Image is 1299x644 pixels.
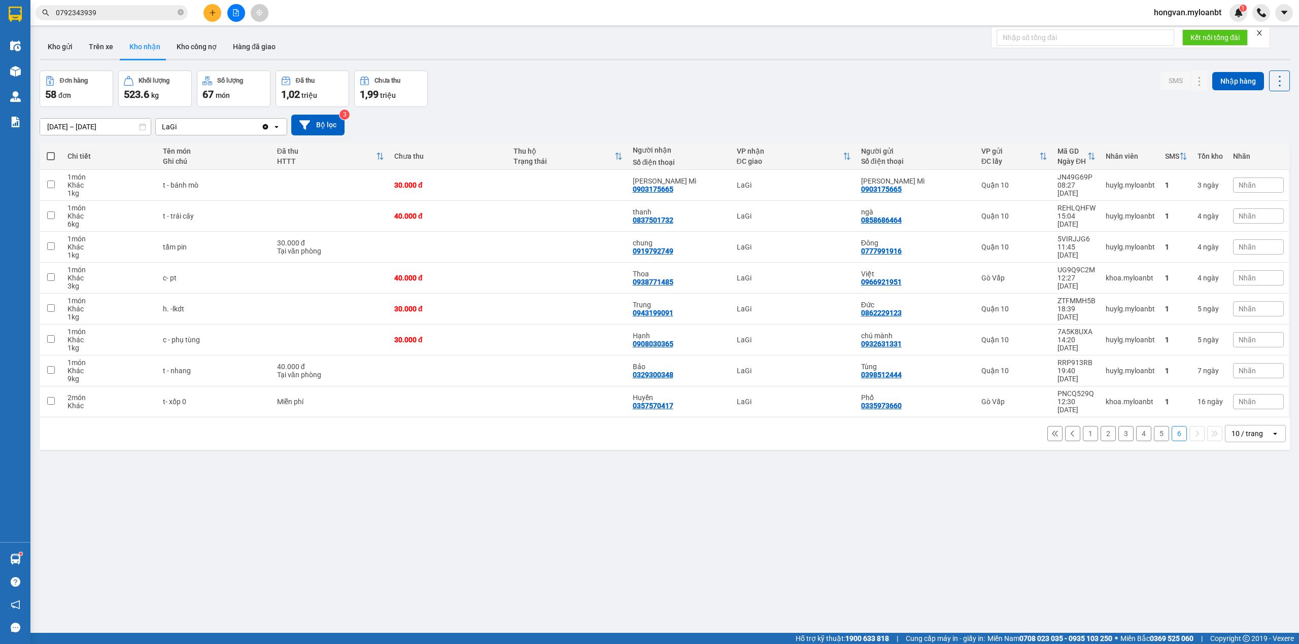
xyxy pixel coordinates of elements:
[360,88,379,100] span: 1,99
[1203,212,1219,220] span: ngày
[1198,243,1223,251] div: 4
[256,9,263,16] span: aim
[67,344,153,352] div: 1 kg
[514,157,614,165] div: Trạng thái
[1241,5,1245,12] span: 1
[633,278,673,286] div: 0938771485
[1203,274,1219,282] span: ngày
[1271,430,1279,438] svg: open
[1146,6,1229,19] span: hongvan.myloanbt
[232,9,240,16] span: file-add
[737,367,851,375] div: LaGi
[1165,367,1187,375] div: 1
[1198,181,1223,189] div: 3
[1057,398,1096,414] div: 12:30 [DATE]
[1256,29,1263,37] span: close
[737,398,851,406] div: LaGi
[633,332,727,340] div: Hạnh
[861,157,971,165] div: Số điện thoại
[633,239,727,247] div: chung
[633,393,727,402] div: Huyền
[1243,635,1250,642] span: copyright
[277,371,384,379] div: Tại văn phòng
[981,181,1047,189] div: Quận 10
[1198,274,1223,282] div: 4
[11,600,20,610] span: notification
[394,305,503,313] div: 30.000 đ
[209,9,216,16] span: plus
[1239,274,1256,282] span: Nhãn
[67,336,153,344] div: Khác
[1257,8,1266,17] img: phone-icon
[1057,181,1096,197] div: 08:27 [DATE]
[58,91,71,99] span: đơn
[861,393,971,402] div: Phố
[178,8,184,18] span: close-circle
[1150,634,1193,642] strong: 0369 525 060
[737,147,843,155] div: VP nhận
[394,336,503,344] div: 30.000 đ
[40,119,151,135] input: Select a date range.
[56,7,176,18] input: Tìm tên, số ĐT hoặc mã đơn
[11,623,20,632] span: message
[10,554,21,564] img: warehouse-icon
[1240,5,1247,12] sup: 1
[67,402,153,410] div: Khác
[508,143,628,170] th: Toggle SortBy
[861,301,971,309] div: Đức
[67,220,153,228] div: 6 kg
[197,70,270,107] button: Số lượng67món
[1106,243,1155,251] div: huylg.myloanbt
[1057,243,1096,259] div: 11:45 [DATE]
[861,332,971,340] div: chú mành
[1182,29,1248,46] button: Kết nối tổng đài
[845,634,889,642] strong: 1900 633 818
[1239,243,1256,251] span: Nhãn
[1154,426,1169,441] button: 5
[1280,8,1289,17] span: caret-down
[296,77,315,84] div: Đã thu
[1239,367,1256,375] span: Nhãn
[1057,173,1096,181] div: JN49G69P
[67,212,153,220] div: Khác
[1118,426,1134,441] button: 3
[67,173,153,181] div: 1 món
[1275,4,1293,22] button: caret-down
[976,143,1052,170] th: Toggle SortBy
[1234,8,1243,17] img: icon-new-feature
[394,181,503,189] div: 30.000 đ
[981,157,1039,165] div: ĐC lấy
[1190,32,1240,43] span: Kết nối tổng đài
[163,243,266,251] div: tấm pin
[861,363,971,371] div: Tùng
[67,375,153,383] div: 9 kg
[216,91,230,99] span: món
[67,181,153,189] div: Khác
[139,77,169,84] div: Khối lượng
[633,216,673,224] div: 0837501732
[272,143,389,170] th: Toggle SortBy
[1239,305,1256,313] span: Nhãn
[1165,212,1187,220] div: 1
[987,633,1112,644] span: Miền Nam
[1165,398,1187,406] div: 1
[981,305,1047,313] div: Quận 10
[737,212,851,220] div: LaGi
[1057,212,1096,228] div: 15:04 [DATE]
[1239,398,1256,406] span: Nhãn
[203,4,221,22] button: plus
[861,216,902,224] div: 0858686464
[737,274,851,282] div: LaGi
[897,633,898,644] span: |
[861,340,902,348] div: 0932631331
[861,147,971,155] div: Người gửi
[354,70,428,107] button: Chưa thu1,99 triệu
[1057,274,1096,290] div: 12:27 [DATE]
[1239,336,1256,344] span: Nhãn
[163,398,266,406] div: t- xốp 0
[67,313,153,321] div: 1 kg
[374,77,400,84] div: Chưa thu
[67,243,153,251] div: Khác
[67,393,153,402] div: 2 món
[633,146,727,154] div: Người nhận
